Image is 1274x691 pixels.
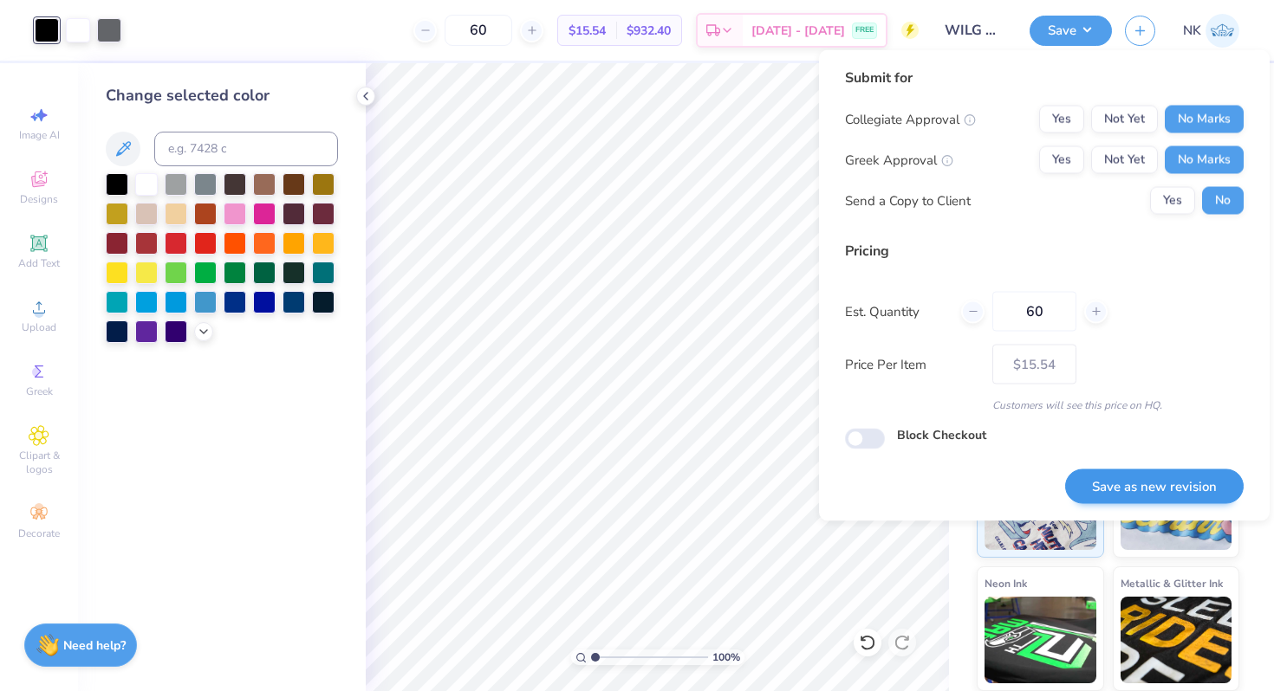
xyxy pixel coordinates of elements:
[20,192,58,206] span: Designs
[1202,187,1244,215] button: No
[9,449,69,476] span: Clipart & logos
[845,191,971,210] div: Send a Copy to Client
[1039,146,1084,174] button: Yes
[1150,187,1195,215] button: Yes
[712,649,740,665] span: 100 %
[18,526,60,540] span: Decorate
[1121,574,1223,592] span: Metallic & Glitter Ink
[1091,106,1158,133] button: Not Yet
[22,320,56,334] span: Upload
[845,301,948,321] label: Est. Quantity
[751,22,845,40] span: [DATE] - [DATE]
[992,292,1076,332] input: – –
[845,241,1244,262] div: Pricing
[1183,21,1201,41] span: NK
[985,597,1096,683] img: Neon Ink
[569,22,606,40] span: $15.54
[845,150,953,170] div: Greek Approval
[1165,106,1244,133] button: No Marks
[845,354,979,374] label: Price Per Item
[1165,146,1244,174] button: No Marks
[845,109,976,129] div: Collegiate Approval
[19,128,60,142] span: Image AI
[445,15,512,46] input: – –
[1065,468,1244,504] button: Save as new revision
[845,68,1244,88] div: Submit for
[855,24,874,36] span: FREE
[18,256,60,270] span: Add Text
[1183,14,1239,48] a: NK
[1030,16,1112,46] button: Save
[154,132,338,166] input: e.g. 7428 c
[1206,14,1239,48] img: Nasrullah Khan
[627,22,671,40] span: $932.40
[932,13,1017,48] input: Untitled Design
[1091,146,1158,174] button: Not Yet
[26,384,53,398] span: Greek
[106,84,338,107] div: Change selected color
[1039,106,1084,133] button: Yes
[845,397,1244,413] div: Customers will see this price on HQ.
[1121,597,1232,683] img: Metallic & Glitter Ink
[985,574,1027,592] span: Neon Ink
[63,637,126,654] strong: Need help?
[897,426,986,444] label: Block Checkout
